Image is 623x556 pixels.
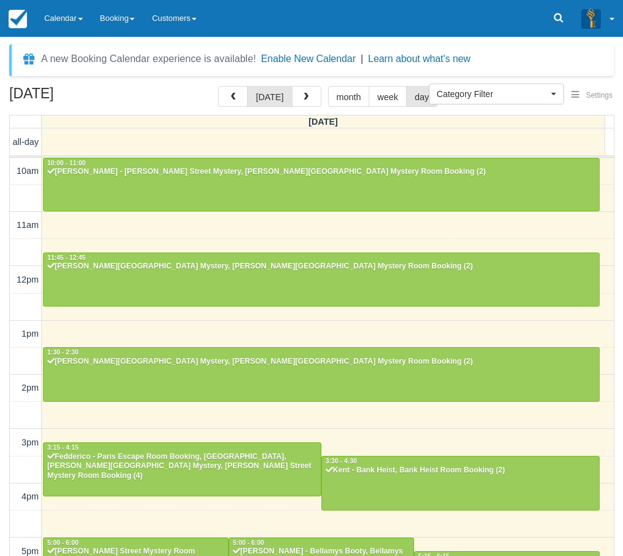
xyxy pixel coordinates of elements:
[581,9,601,28] img: A3
[406,86,437,107] button: day
[17,220,39,230] span: 11am
[586,91,613,100] span: Settings
[328,86,370,107] button: month
[233,539,264,546] span: 5:00 - 6:00
[47,452,318,482] div: Fedderico - Paris Escape Room Booking, [GEOGRAPHIC_DATA], [PERSON_NAME][GEOGRAPHIC_DATA] Mystery,...
[437,88,548,100] span: Category Filter
[47,254,85,261] span: 11:45 - 12:45
[9,10,27,28] img: checkfront-main-nav-mini-logo.png
[47,167,596,177] div: [PERSON_NAME] - [PERSON_NAME] Street Mystery, [PERSON_NAME][GEOGRAPHIC_DATA] Mystery Room Booking...
[43,158,600,212] a: 10:00 - 11:00[PERSON_NAME] - [PERSON_NAME] Street Mystery, [PERSON_NAME][GEOGRAPHIC_DATA] Mystery...
[429,84,564,104] button: Category Filter
[308,117,338,127] span: [DATE]
[47,349,79,356] span: 1:30 - 2:30
[247,86,292,107] button: [DATE]
[325,466,596,476] div: Kent - Bank Heist, Bank Heist Room Booking (2)
[9,86,165,109] h2: [DATE]
[22,383,39,393] span: 2pm
[22,491,39,501] span: 4pm
[47,357,596,367] div: [PERSON_NAME][GEOGRAPHIC_DATA] Mystery, [PERSON_NAME][GEOGRAPHIC_DATA] Mystery Room Booking (2)
[47,160,85,166] span: 10:00 - 11:00
[369,86,407,107] button: week
[17,166,39,176] span: 10am
[47,539,79,546] span: 5:00 - 6:00
[47,444,79,451] span: 3:15 - 4:15
[321,456,600,510] a: 3:30 - 4:30Kent - Bank Heist, Bank Heist Room Booking (2)
[41,52,256,66] div: A new Booking Calendar experience is available!
[261,53,356,65] button: Enable New Calendar
[368,53,471,64] a: Learn about what's new
[13,137,39,147] span: all-day
[43,442,321,496] a: 3:15 - 4:15Fedderico - Paris Escape Room Booking, [GEOGRAPHIC_DATA], [PERSON_NAME][GEOGRAPHIC_DAT...
[43,253,600,307] a: 11:45 - 12:45[PERSON_NAME][GEOGRAPHIC_DATA] Mystery, [PERSON_NAME][GEOGRAPHIC_DATA] Mystery Room ...
[22,329,39,339] span: 1pm
[361,53,363,64] span: |
[564,87,620,104] button: Settings
[22,437,39,447] span: 3pm
[22,546,39,556] span: 5pm
[17,275,39,284] span: 12pm
[43,347,600,401] a: 1:30 - 2:30[PERSON_NAME][GEOGRAPHIC_DATA] Mystery, [PERSON_NAME][GEOGRAPHIC_DATA] Mystery Room Bo...
[47,262,596,272] div: [PERSON_NAME][GEOGRAPHIC_DATA] Mystery, [PERSON_NAME][GEOGRAPHIC_DATA] Mystery Room Booking (2)
[326,458,357,464] span: 3:30 - 4:30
